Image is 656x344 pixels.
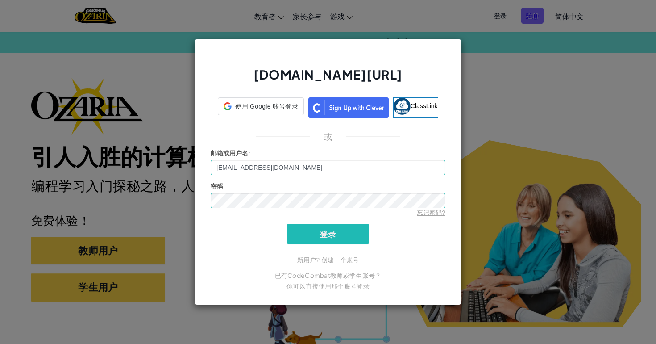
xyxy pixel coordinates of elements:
label: : [211,149,250,158]
img: classlink-logo-small.png [394,98,411,115]
a: 忘记密码? [417,209,445,216]
p: 你可以直接使用那个账号登录 [211,281,445,291]
h2: [DOMAIN_NAME][URL] [211,66,445,92]
img: clever_sso_button@2x.png [308,97,389,118]
span: 邮箱或用户名 [211,150,248,157]
span: ClassLink [411,102,438,109]
p: 或 [324,131,332,142]
a: 使用 Google 账号登录 [218,97,303,118]
div: 使用 Google 账号登录 [218,97,303,115]
a: 新用户? 创建一个账号 [297,256,359,264]
p: 已有CodeCombat教师或学生账号？ [211,270,445,281]
span: 使用 Google 账号登录 [235,102,298,111]
span: 密码 [211,183,223,190]
input: 登录 [287,224,369,244]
